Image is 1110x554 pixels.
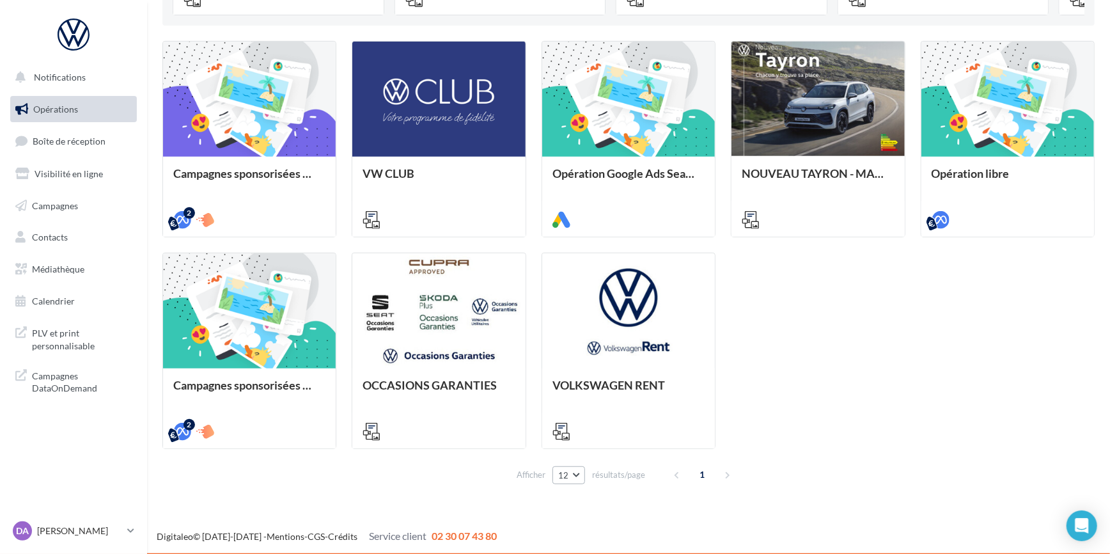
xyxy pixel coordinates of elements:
[32,232,68,242] span: Contacts
[157,531,193,542] a: Digitaleo
[1067,510,1097,541] div: Open Intercom Messenger
[32,296,75,306] span: Calendrier
[32,324,132,352] span: PLV et print personnalisable
[328,531,357,542] a: Crédits
[32,200,78,210] span: Campagnes
[932,167,1084,193] div: Opération libre
[34,72,86,83] span: Notifications
[8,319,139,357] a: PLV et print personnalisable
[8,193,139,219] a: Campagnes
[552,167,705,193] div: Opération Google Ads Search
[363,167,515,193] div: VW CLUB
[552,466,585,484] button: 12
[8,127,139,155] a: Boîte de réception
[552,379,705,404] div: VOLKSWAGEN RENT
[517,469,545,481] span: Afficher
[10,519,137,543] a: DA [PERSON_NAME]
[369,530,426,542] span: Service client
[742,167,894,193] div: NOUVEAU TAYRON - MARS 2025
[8,288,139,315] a: Calendrier
[8,256,139,283] a: Médiathèque
[157,531,497,542] span: © [DATE]-[DATE] - - -
[16,525,29,537] span: DA
[8,161,139,187] a: Visibilité en ligne
[558,470,569,480] span: 12
[363,379,515,404] div: OCCASIONS GARANTIES
[33,136,106,146] span: Boîte de réception
[8,362,139,400] a: Campagnes DataOnDemand
[592,469,645,481] span: résultats/page
[37,525,122,537] p: [PERSON_NAME]
[267,531,304,542] a: Mentions
[8,224,139,251] a: Contacts
[32,367,132,395] span: Campagnes DataOnDemand
[8,64,134,91] button: Notifications
[692,464,713,485] span: 1
[184,207,195,219] div: 2
[32,264,84,274] span: Médiathèque
[308,531,325,542] a: CGS
[432,530,497,542] span: 02 30 07 43 80
[173,379,325,404] div: Campagnes sponsorisées OPO
[35,168,103,179] span: Visibilité en ligne
[173,167,325,193] div: Campagnes sponsorisées OPO Septembre
[184,419,195,431] div: 2
[33,104,78,115] span: Opérations
[8,96,139,123] a: Opérations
